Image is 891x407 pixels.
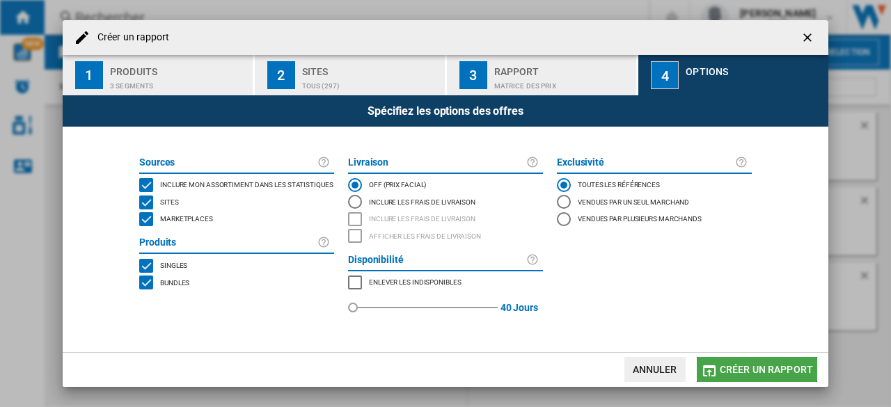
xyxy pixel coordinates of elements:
div: Matrice des prix [494,75,631,90]
md-radio-button: Inclure les frais de livraison [348,193,543,210]
md-checkbox: SHOW DELIVERY PRICE [348,228,543,245]
label: 40 Jours [500,291,538,324]
span: Inclure les frais de livraison [369,213,475,223]
span: Afficher les frais de livraison [369,230,481,240]
span: Marketplaces [160,213,213,223]
md-checkbox: MARKETPLACES [348,274,543,292]
md-checkbox: INCLUDE DELIVERY PRICE [348,211,543,228]
label: Produits [139,234,317,251]
button: Annuler [624,357,686,382]
div: 3 [459,61,487,89]
span: Sites [160,196,179,206]
md-checkbox: MARKETPLACES [139,211,334,228]
md-radio-button: Vendues par plusieurs marchands [557,211,752,228]
label: Exclusivité [557,154,735,171]
span: Singles [160,260,187,269]
md-checkbox: SITES [139,193,334,211]
md-checkbox: INCLUDE MY SITE [139,177,334,194]
span: Inclure mon assortiment dans les statistiques [160,179,333,189]
label: Disponibilité [348,252,526,269]
button: 2 Sites TOUS (297) [255,55,446,95]
div: Spécifiez les options des offres [63,95,828,127]
div: 2 [267,61,295,89]
md-slider: red [353,291,498,324]
div: Options [686,61,823,75]
button: Créer un rapport [697,357,817,382]
md-checkbox: BUNDLES [139,274,334,292]
button: 4 Options [638,55,828,95]
md-radio-button: Vendues par un seul marchand [557,193,752,210]
div: Produits [110,61,247,75]
div: Sites [302,61,439,75]
div: TOUS (297) [302,75,439,90]
h4: Créer un rapport [90,31,170,45]
span: Créer un rapport [720,364,813,375]
div: 4 [651,61,679,89]
md-radio-button: OFF (prix facial) [348,177,543,193]
span: Enlever les indisponibles [369,276,462,286]
label: Livraison [348,154,526,171]
div: Rapport [494,61,631,75]
md-radio-button: Toutes les références [557,177,752,193]
div: 1 [75,61,103,89]
md-checkbox: SINGLE [139,257,334,274]
md-dialog: Créer un ... [63,20,828,387]
span: Bundles [160,277,189,287]
div: 3 segments [110,75,247,90]
button: getI18NText('BUTTONS.CLOSE_DIALOG') [795,24,823,51]
button: 1 Produits 3 segments [63,55,254,95]
ng-md-icon: getI18NText('BUTTONS.CLOSE_DIALOG') [801,31,817,47]
label: Sources [139,154,317,171]
button: 3 Rapport Matrice des prix [447,55,638,95]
